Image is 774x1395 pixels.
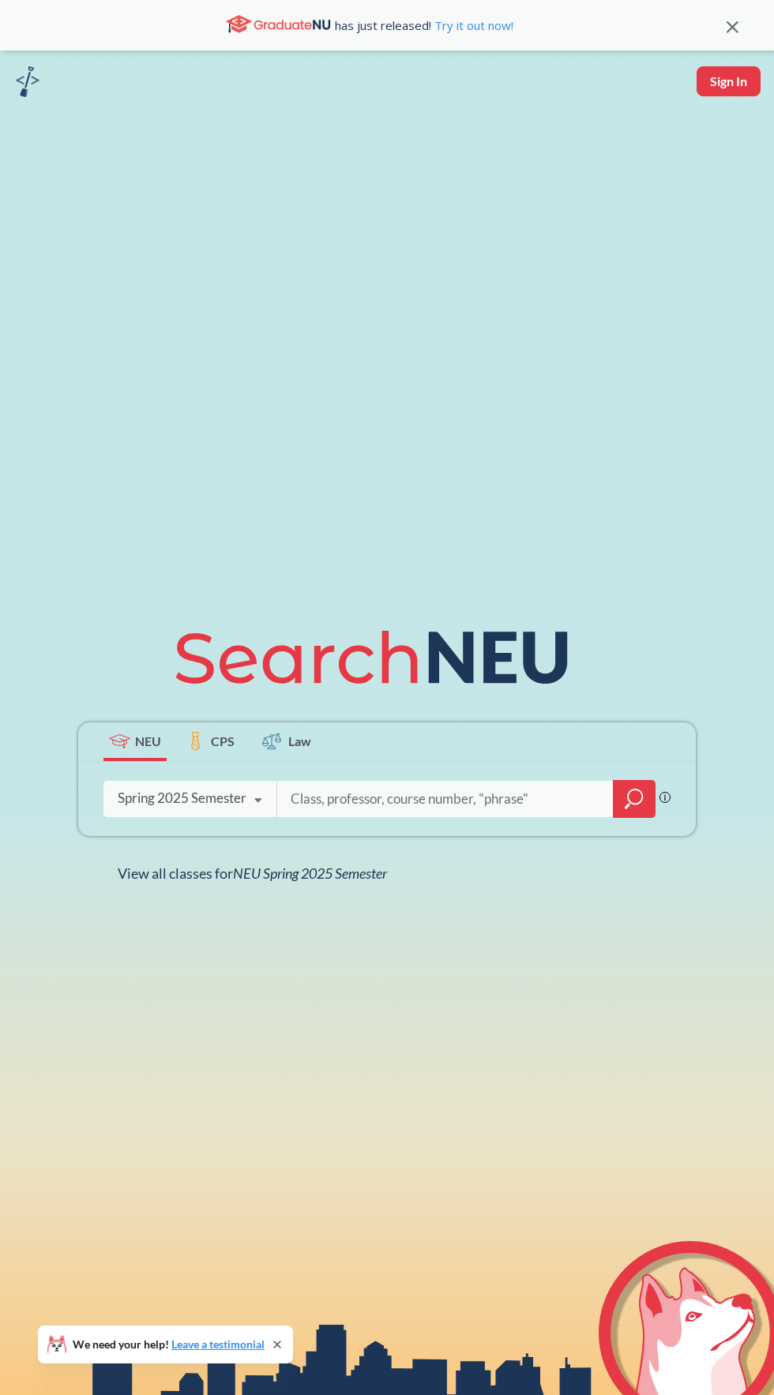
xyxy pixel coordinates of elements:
span: CPS [211,732,235,750]
a: Try it out now! [431,17,513,33]
a: Leave a testimonial [171,1337,265,1351]
span: View all classes for [118,864,387,882]
span: We need your help! [73,1339,265,1350]
span: NEU [135,732,161,750]
span: has just released! [335,17,513,34]
a: sandbox logo [16,66,39,102]
input: Class, professor, course number, "phrase" [289,782,602,816]
img: sandbox logo [16,66,39,97]
div: magnifying glass [613,780,656,818]
div: Spring 2025 Semester [118,789,246,807]
span: NEU Spring 2025 Semester [233,864,387,882]
span: Law [288,732,311,750]
svg: magnifying glass [625,788,644,810]
button: Sign In [697,66,761,96]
